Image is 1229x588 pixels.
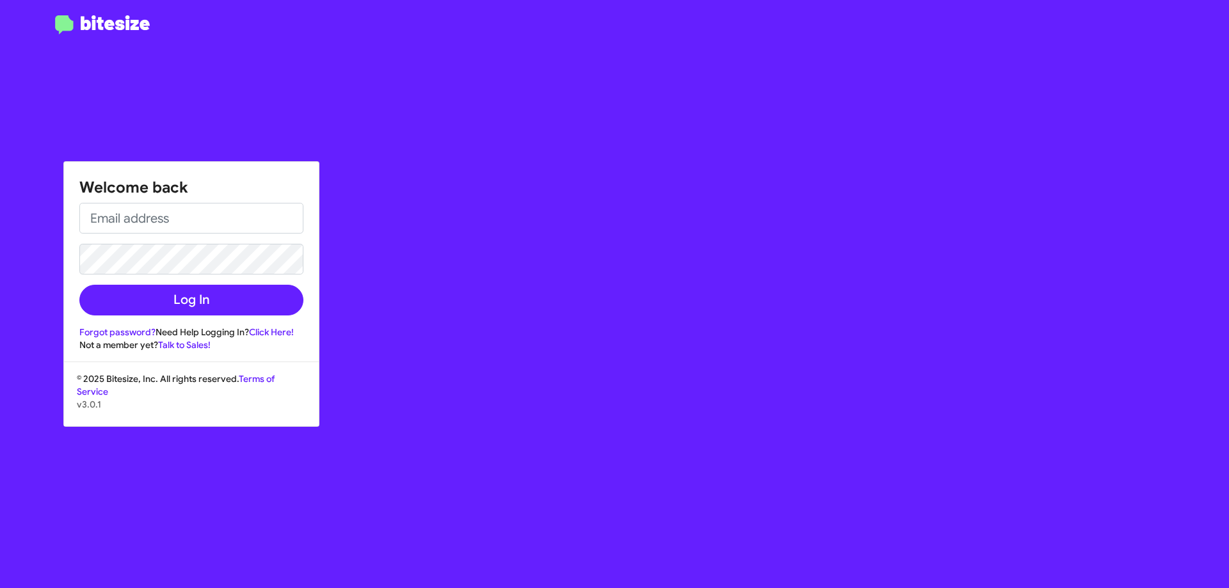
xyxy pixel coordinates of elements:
h1: Welcome back [79,177,303,198]
input: Email address [79,203,303,234]
p: v3.0.1 [77,398,306,411]
a: Talk to Sales! [158,339,211,351]
div: Need Help Logging In? [79,326,303,338]
button: Log In [79,285,303,315]
div: Not a member yet? [79,338,303,351]
a: Forgot password? [79,326,156,338]
a: Click Here! [249,326,294,338]
div: © 2025 Bitesize, Inc. All rights reserved. [64,372,319,426]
